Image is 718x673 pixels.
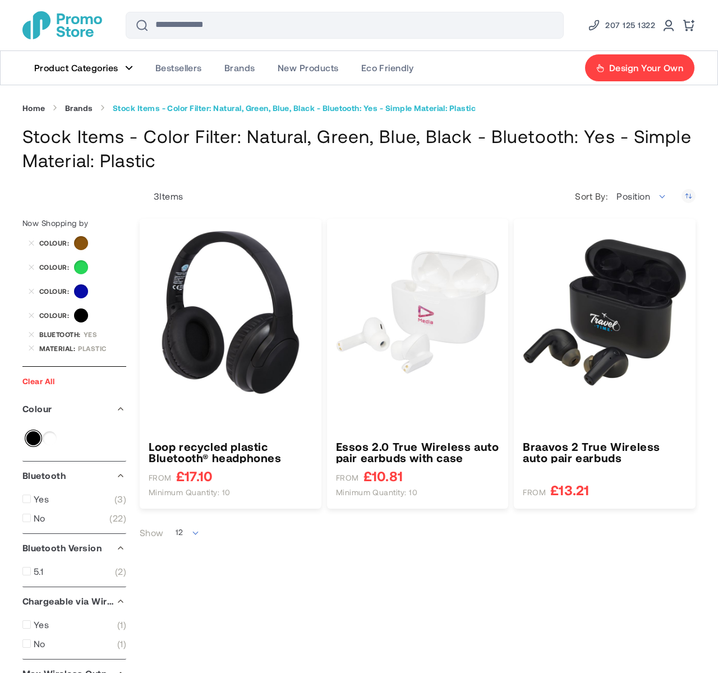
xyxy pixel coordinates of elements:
a: Essos 2.0 True Wireless auto pair earbuds with case [336,441,500,463]
span: Position [610,185,673,208]
a: Design Your Own [584,54,695,82]
span: 2 [115,566,126,577]
span: Bluetooth [39,330,84,338]
button: Search [128,12,155,39]
span: 1 [117,619,126,630]
a: Home [22,103,45,113]
p: Items [140,191,183,202]
a: Phone [587,19,655,32]
span: 3 [154,191,159,201]
span: Colour [39,263,72,271]
div: Plastic [78,344,126,352]
span: 1 [117,638,126,649]
a: Yes 1 [22,619,126,630]
a: Brands [213,51,266,85]
div: Colour [22,395,126,423]
span: No [34,513,45,524]
span: No [34,638,45,649]
a: Brands [65,103,93,113]
div: Bluetooth [22,462,126,490]
span: FROM [523,487,546,497]
div: Chargeable via Wireless [22,587,126,615]
span: Material [39,344,78,352]
span: 3 [114,494,126,505]
a: No 1 [22,638,126,649]
span: Yes [34,619,49,630]
span: £17.10 [176,469,213,483]
span: Colour [39,287,72,295]
span: New Products [278,62,339,73]
a: Remove Bluetooth Yes [28,331,35,338]
strong: Stock Items - Color Filter: Natural, Green, Blue, Black - Bluetooth: Yes - Simple Material: Plastic [113,103,476,113]
a: Loop recycled plastic Bluetooth® headphones [149,441,312,463]
a: Eco Friendly [350,51,425,85]
a: Remove Material Plastic [28,345,35,352]
span: 12 [169,522,206,544]
a: Remove Colour Green [28,264,35,271]
span: 12 [176,528,183,537]
span: Bestsellers [155,62,202,73]
a: Yes 3 [22,494,126,505]
span: Position [616,191,650,201]
a: 5.1 2 [22,566,126,577]
span: Colour [39,239,72,247]
span: Yes [34,494,49,505]
img: Promotional Merchandise [22,11,102,39]
a: No 22 [22,513,126,524]
span: 22 [109,513,126,524]
a: Bestsellers [144,51,213,85]
span: Product Categories [34,62,118,73]
a: Remove Colour Blue [28,288,35,295]
span: Minimum quantity: 10 [149,487,231,497]
label: Sort By [575,191,610,202]
a: store logo [22,11,102,39]
span: £13.21 [550,483,589,497]
img: Essos 2.0 True Wireless auto pair earbuds with case [336,231,500,394]
h1: Stock Items - Color Filter: Natural, Green, Blue, Black - Bluetooth: Yes - Simple Material: Plastic [22,124,696,172]
a: Remove Colour Natural [28,240,35,247]
label: Show [140,527,164,538]
a: Set Descending Direction [682,189,696,203]
span: Colour [39,311,72,319]
a: New Products [266,51,350,85]
a: Black [26,431,40,445]
img: Loop recycled plastic Bluetooth® headphones [149,231,312,394]
span: Design Your Own [609,62,683,73]
span: 207 125 1322 [605,19,655,32]
a: Braavos 2 True Wireless auto pair earbuds [523,441,687,463]
span: 5.1 [34,566,43,577]
div: Yes [84,330,126,338]
a: Clear All [22,376,54,386]
span: FROM [336,473,359,483]
div: Bluetooth Version [22,534,126,562]
a: Remove Colour Black [28,312,35,319]
span: £10.81 [363,469,403,483]
span: FROM [149,473,172,483]
a: Product Categories [23,51,144,85]
a: White [43,431,57,445]
img: Braavos 2 True Wireless auto pair earbuds [523,231,687,394]
span: Eco Friendly [361,62,414,73]
span: Now Shopping by [22,218,88,228]
span: Minimum quantity: 10 [336,487,418,497]
span: Brands [224,62,255,73]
